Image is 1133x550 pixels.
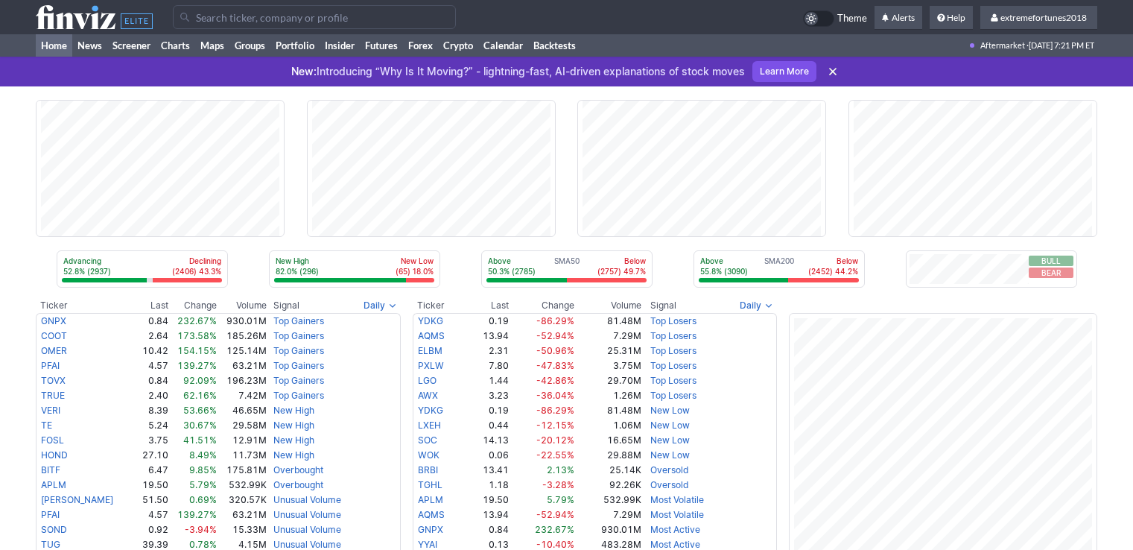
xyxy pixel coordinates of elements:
a: Forex [403,34,438,57]
td: 930.01M [218,313,267,329]
td: 12.91M [218,433,267,448]
a: New Low [650,420,690,431]
td: 0.19 [465,313,509,329]
a: Unusual Volume [273,509,341,520]
button: Signals interval [736,298,777,313]
td: 10.42 [129,344,169,358]
p: Below [808,256,858,266]
span: -52.94% [536,509,574,520]
span: -36.04% [536,390,574,401]
p: Below [597,256,646,266]
p: New High [276,256,319,266]
span: Signal [273,300,299,312]
input: Search [173,5,456,29]
span: [DATE] 7:21 PM ET [1029,34,1094,57]
a: New High [273,420,314,431]
p: (2757) 49.7% [597,266,646,276]
a: New Low [650,449,690,461]
a: extremefortunes2018 [980,6,1097,30]
td: 25.31M [575,344,642,358]
a: YDKG [418,405,443,416]
p: Declining [172,256,221,266]
a: SOC [418,434,437,446]
td: 0.92 [129,522,169,537]
span: -42.86% [536,375,574,386]
button: Bear [1029,268,1073,278]
a: Unusual Volume [273,494,341,505]
span: -3.94% [185,524,217,535]
span: Daily [364,298,385,313]
span: 154.15% [177,345,217,356]
span: -10.40% [536,539,574,550]
a: Most Active [650,539,700,550]
td: 6.47 [129,463,169,478]
span: -22.55% [536,449,574,461]
td: 1.18 [465,478,509,493]
span: -12.15% [536,420,574,431]
a: Unusual Volume [273,539,341,550]
a: PFAI [41,360,60,371]
td: 29.70M [575,373,642,388]
span: 139.27% [177,360,217,371]
td: 25.14K [575,463,642,478]
td: 7.42M [218,388,267,403]
td: 532.99K [218,478,267,493]
span: -50.96% [536,345,574,356]
td: 19.50 [465,493,509,508]
td: 29.88M [575,448,642,463]
span: New: [291,65,317,78]
a: LGO [418,375,437,386]
span: Theme [837,10,867,27]
td: 27.10 [129,448,169,463]
td: 63.21M [218,358,267,373]
p: Introducing “Why Is It Moving?” - lightning-fast, AI-driven explanations of stock moves [291,64,745,79]
span: 5.79% [547,494,574,505]
a: TE [41,420,52,431]
a: Oversold [650,464,688,475]
span: 30.67% [183,420,217,431]
a: Help [930,6,973,30]
td: 5.24 [129,418,169,433]
td: 81.48M [575,403,642,418]
p: 52.8% (2937) [63,266,111,276]
a: Top Gainers [273,360,324,371]
span: 0.69% [189,494,217,505]
a: Screener [107,34,156,57]
a: Top Losers [650,345,696,356]
p: (2406) 43.3% [172,266,221,276]
a: Top Losers [650,330,696,341]
td: 4.57 [129,508,169,522]
span: 41.51% [183,434,217,446]
a: Top Gainers [273,330,324,341]
a: Most Volatile [650,494,704,505]
td: 0.84 [129,313,169,329]
span: 9.85% [189,464,217,475]
a: Home [36,34,72,57]
span: 5.79% [189,479,217,490]
a: Top Gainers [273,315,324,326]
td: 0.19 [465,403,509,418]
p: Advancing [63,256,111,266]
span: 232.67% [535,524,574,535]
span: 8.49% [189,449,217,461]
a: OMER [41,345,67,356]
p: 82.0% (296) [276,266,319,276]
p: (2452) 44.2% [808,266,858,276]
a: New Low [650,405,690,416]
a: News [72,34,107,57]
td: 0.84 [129,373,169,388]
td: 3.75 [129,433,169,448]
span: 0.78% [189,539,217,550]
th: Last [465,298,509,313]
td: 46.65M [218,403,267,418]
p: Above [488,256,536,266]
a: Futures [360,34,403,57]
span: -47.83% [536,360,574,371]
a: AWX [418,390,438,401]
a: Overbought [273,479,323,490]
a: APLM [418,494,443,505]
td: 8.39 [129,403,169,418]
span: -3.28% [542,479,574,490]
td: 81.48M [575,313,642,329]
div: SMA50 [486,256,647,278]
